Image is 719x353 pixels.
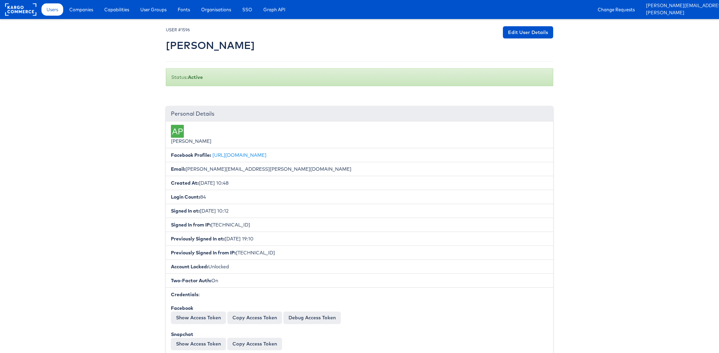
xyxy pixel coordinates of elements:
[166,273,553,288] li: On
[178,6,190,13] span: Fonts
[171,194,200,200] b: Login Count:
[166,246,553,260] li: [TECHNICAL_ID]
[140,6,166,13] span: User Groups
[166,162,553,176] li: [PERSON_NAME][EMAIL_ADDRESS][PERSON_NAME][DOMAIN_NAME]
[171,208,200,214] b: Signed In at:
[593,3,640,16] a: Change Requests
[41,3,63,16] a: Users
[242,6,252,13] span: SSO
[173,3,195,16] a: Fonts
[64,3,98,16] a: Companies
[166,232,553,246] li: [DATE] 19:10
[166,176,553,190] li: [DATE] 10:48
[166,259,553,274] li: Unlocked
[646,2,714,10] a: [PERSON_NAME][EMAIL_ADDRESS][DOMAIN_NAME]
[171,312,226,324] button: Show Access Token
[171,331,193,337] b: Snapchat
[646,10,714,17] a: [PERSON_NAME]
[171,152,211,158] b: Facebook Profile:
[227,312,282,324] button: Copy Access Token
[188,74,203,80] b: Active
[201,6,231,13] span: Organisations
[166,190,553,204] li: 84
[166,218,553,232] li: [TECHNICAL_ID]
[263,6,285,13] span: Graph API
[503,26,553,38] a: Edit User Details
[166,27,190,32] small: USER #1596
[171,222,211,228] b: Signed In from IP:
[212,152,266,158] a: [URL][DOMAIN_NAME]
[166,68,553,86] div: Status:
[166,40,255,51] h2: [PERSON_NAME]
[171,166,186,172] b: Email:
[171,236,225,242] b: Previously Signed In at:
[171,250,236,256] b: Previously Signed In from IP:
[166,121,553,148] li: [PERSON_NAME]
[283,312,341,324] a: Debug Access Token
[69,6,93,13] span: Companies
[171,305,193,311] b: Facebook
[258,3,291,16] a: Graph API
[171,278,211,284] b: Two-Factor Auth:
[47,6,58,13] span: Users
[171,125,184,138] div: AP
[171,291,198,298] b: Credentials
[166,106,553,121] div: Personal Details
[171,338,226,350] button: Show Access Token
[171,180,199,186] b: Created At:
[171,264,208,270] b: Account Locked:
[104,6,129,13] span: Capabilities
[196,3,236,16] a: Organisations
[99,3,134,16] a: Capabilities
[166,204,553,218] li: [DATE] 10:12
[227,338,282,350] button: Copy Access Token
[237,3,257,16] a: SSO
[135,3,172,16] a: User Groups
